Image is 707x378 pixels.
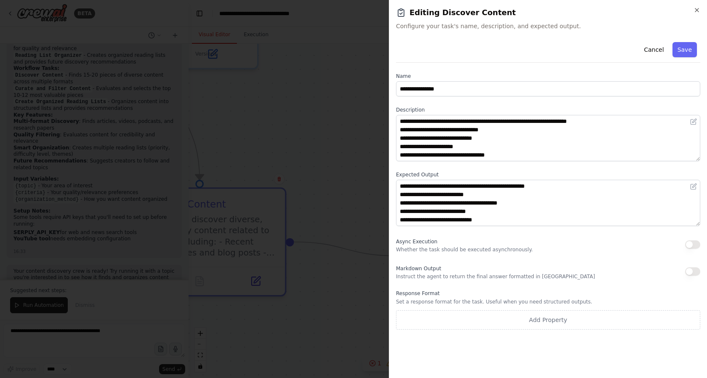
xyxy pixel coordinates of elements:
[639,42,669,57] button: Cancel
[396,273,595,280] p: Instruct the agent to return the final answer formatted in [GEOGRAPHIC_DATA]
[396,171,700,178] label: Expected Output
[396,246,533,253] p: Whether the task should be executed asynchronously.
[688,117,699,127] button: Open in editor
[672,42,697,57] button: Save
[396,7,700,19] h2: Editing Discover Content
[688,181,699,192] button: Open in editor
[396,310,700,330] button: Add Property
[396,298,700,305] p: Set a response format for the task. Useful when you need structured outputs.
[396,73,700,80] label: Name
[396,266,441,272] span: Markdown Output
[396,290,700,297] label: Response Format
[396,239,437,245] span: Async Execution
[396,22,700,30] span: Configure your task's name, description, and expected output.
[396,106,700,113] label: Description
